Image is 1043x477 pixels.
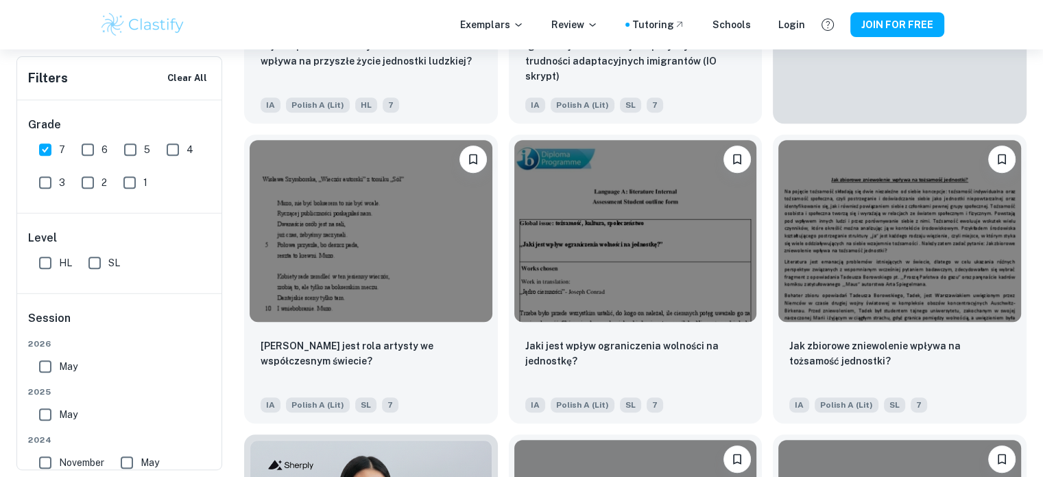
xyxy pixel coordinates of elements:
span: 4 [187,142,193,157]
a: Login [778,17,805,32]
span: 3 [59,175,65,190]
span: 2024 [28,434,212,446]
span: IA [525,97,545,113]
button: Please log in to bookmark exemplars [723,445,751,473]
p: Jak zbiorowe zniewolenie wpływa na tożsamość jednostki? [789,338,1010,369]
p: Jaka jest rola artysty we współczesnym świecie? [261,338,481,369]
button: Clear All [164,68,211,89]
span: Polish A (Lit) [551,397,614,412]
span: November [59,455,104,470]
span: 6 [101,142,108,157]
span: Polish A (Lit) [286,397,350,412]
span: 2 [101,175,107,190]
a: Tutoring [632,17,685,32]
img: Clastify logo [99,11,187,38]
span: IA [525,397,545,412]
span: May [141,455,159,470]
button: Help and Feedback [816,13,839,36]
img: Polish A (Lit) IA example thumbnail: Jak zbiorowe zniewolenie wpływa na tożsa [778,140,1021,322]
button: Please log in to bookmark exemplars [988,146,1016,173]
span: 7 [382,397,398,412]
span: May [59,359,77,374]
span: HL [355,97,377,113]
span: SL [108,255,120,270]
span: Polish A (Lit) [286,97,350,113]
span: IA [261,397,280,412]
button: JOIN FOR FREE [850,12,944,37]
span: 7 [59,142,65,157]
span: 2025 [28,386,212,398]
a: Schools [712,17,751,32]
p: Ignorancja kulturowa jako przyczyna trudności adaptacyjnych imigrantów (IO skrypt) [525,38,746,84]
a: Please log in to bookmark exemplarsJaka jest rola artysty we współczesnym świecie?IAPolish A (Lit... [244,135,498,423]
span: 7 [647,397,663,412]
span: May [59,407,77,422]
span: IA [789,397,809,412]
span: HL [59,255,72,270]
span: SL [620,397,641,412]
h6: Session [28,310,212,338]
button: Please log in to bookmark exemplars [723,146,751,173]
span: SL [355,397,376,412]
h6: Grade [28,117,212,133]
span: 1 [143,175,147,190]
span: IA [261,97,280,113]
span: 7 [383,97,399,113]
h6: Filters [28,69,68,88]
p: Review [551,17,598,32]
button: Please log in to bookmark exemplars [459,146,487,173]
span: SL [884,397,905,412]
span: 5 [144,142,150,157]
span: 7 [647,97,663,113]
img: Polish A (Lit) IA example thumbnail: Jaka jest rola artysty we współczesnym ś [250,140,492,322]
a: Please log in to bookmark exemplarsJaki jest wpływ ograniczenia wolności na jednostkę?IAPolish A ... [509,135,763,423]
span: 7 [911,397,927,412]
p: Jaki jest wpływ ograniczenia wolności na jednostkę? [525,338,746,369]
img: Polish A (Lit) IA example thumbnail: Jaki jest wpływ ograniczenia wolności na [514,140,757,322]
span: Polish A (Lit) [551,97,614,113]
span: Polish A (Lit) [815,397,878,412]
button: Please log in to bookmark exemplars [988,445,1016,473]
span: 2026 [28,338,212,350]
a: Please log in to bookmark exemplarsJak zbiorowe zniewolenie wpływa na tożsamość jednostki?IAPolis... [773,135,1027,423]
h6: Level [28,230,212,246]
p: Exemplars [460,17,524,32]
span: SL [620,97,641,113]
p: W jaki sposób traumatyczne dzieciństwo wpływa na przyszłe życie jednostki ludzkiej? [261,38,481,69]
